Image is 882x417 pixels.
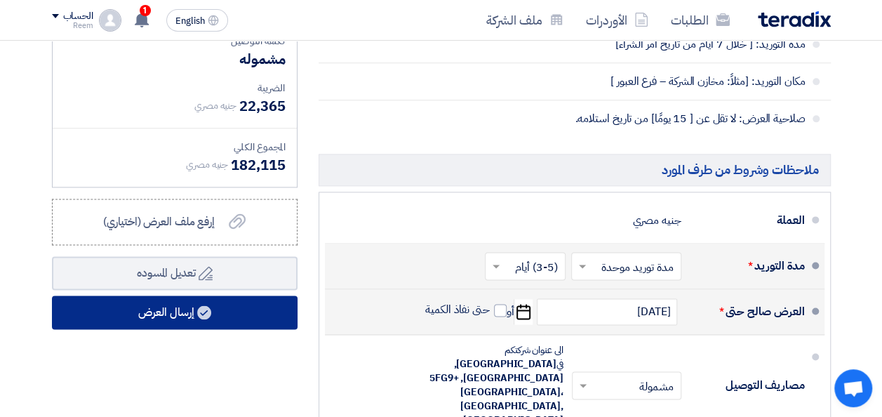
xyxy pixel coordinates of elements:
span: 1 [140,5,151,16]
a: الأوردرات [575,4,660,37]
a: ملف الشركة [475,4,575,37]
a: Open chat [834,369,872,407]
h5: ملاحظات وشروط من طرف المورد [319,154,831,185]
a: الطلبات [660,4,741,37]
button: English [166,9,228,32]
div: المجموع الكلي [64,140,286,154]
img: profile_test.png [99,9,121,32]
div: العملة [693,204,805,237]
span: 182,115 [231,154,285,176]
span: English [175,16,205,26]
span: 22,365 [239,95,285,117]
div: الضريبة [64,81,286,95]
label: حتى نفاذ الكمية [425,303,507,317]
div: Reem [52,22,93,29]
span: جنيه مصري [186,157,228,172]
span: إرفع ملف العرض (اختياري) [103,213,215,230]
span: صلاحية العرض: لا تقل عن [ 15 يومًا] من تاريخ استلامه. [435,112,806,126]
div: مصاريف التوصيل [693,369,805,402]
span: مدة التوريد: [ خلال 7 أيام من تاريخ أمر الشراء] [435,37,806,51]
div: العرض صالح حتى [693,295,805,329]
button: إرسال العرض [52,296,298,329]
img: Teradix logo [758,11,831,27]
div: جنيه مصري [632,207,681,234]
span: جنيه مصري [194,98,236,113]
button: تعديل المسوده [52,256,298,290]
span: مشموله [239,48,285,69]
div: الحساب [63,11,93,22]
span: مكان التوريد: [مثلاً: مخازن الشركة – فرع العبور ] [435,74,806,88]
input: سنة-شهر-يوم [537,298,677,325]
div: مدة التوريد [693,249,805,283]
div: تكلفه التوصيل [64,34,286,48]
span: أو [507,305,514,319]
